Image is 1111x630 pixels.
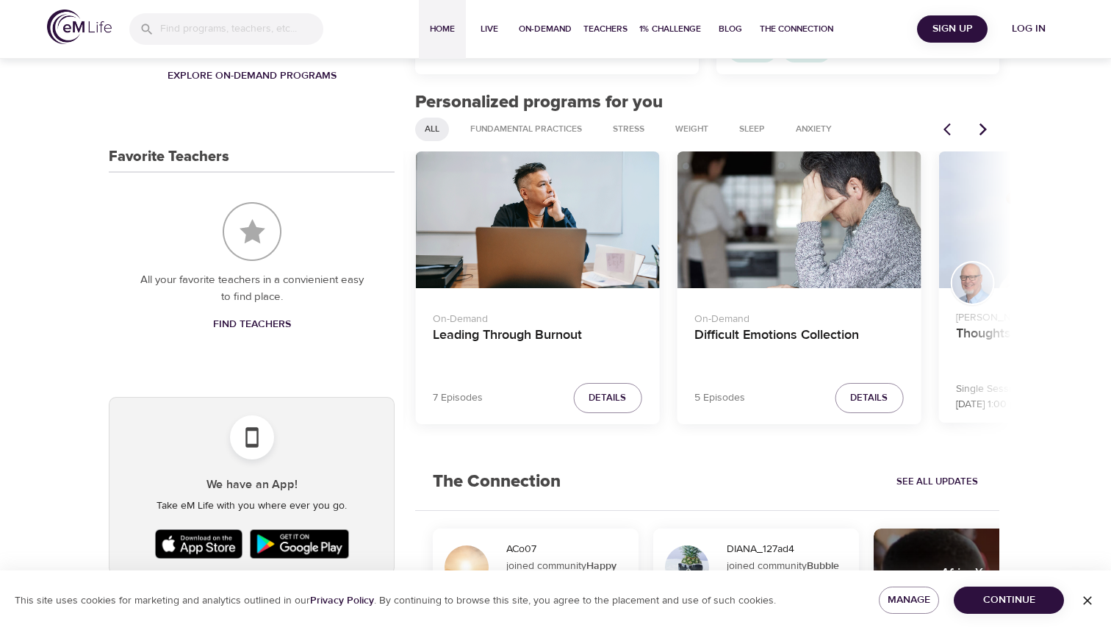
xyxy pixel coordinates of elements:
p: [DATE] 1:00 pm [956,397,1024,412]
span: Sleep [730,123,774,135]
a: See All Updates [893,470,982,493]
span: Log in [999,20,1058,38]
span: Details [850,390,888,407]
span: All [416,123,448,135]
img: Favorite Teachers [223,202,281,261]
div: Anxiety [786,118,841,141]
a: Find Teachers [207,311,297,338]
button: Leading Through Burnout [415,151,659,289]
span: See All Updates [896,473,978,490]
div: ACo07 [506,542,633,556]
div: Sleep [730,118,774,141]
span: 1% Challenge [639,21,701,37]
span: Find Teachers [213,315,291,334]
span: Home [425,21,460,37]
div: joined community [727,559,849,588]
h3: Favorite Teachers [109,148,229,165]
p: Single Session [956,382,1024,397]
span: The Connection [760,21,833,37]
button: Details [573,383,641,413]
span: Anxiety [787,123,841,135]
img: logo [47,10,112,44]
p: Take eM Life with you where ever you go. [121,498,382,514]
p: 5 Episodes [694,390,745,406]
span: Explore On-Demand Programs [168,67,337,85]
button: Difficult Emotions Collection [677,151,921,289]
input: Find programs, teachers, etc... [160,13,323,45]
p: On-Demand [694,306,903,327]
button: Previous items [935,113,967,146]
span: Details [589,390,626,407]
span: Stress [604,123,653,135]
div: Weight [666,118,718,141]
span: Continue [966,591,1052,609]
button: Sign Up [917,15,988,43]
button: Continue [954,587,1064,614]
h4: Difficult Emotions Collection [694,327,903,362]
img: Google Play Store [246,526,352,562]
span: Teachers [583,21,628,37]
a: Explore On-Demand Programs [162,62,342,90]
span: Live [472,21,507,37]
div: Fundamental Practices [461,118,592,141]
h2: The Connection [415,454,578,510]
div: All [415,118,449,141]
button: Manage [879,587,939,614]
img: Apple App Store [151,526,247,562]
button: Next items [967,113,999,146]
p: All your favorite teachers in a convienient easy to find place. [138,272,365,305]
span: Sign Up [923,20,982,38]
span: Fundamental Practices [461,123,591,135]
span: On-Demand [519,21,572,37]
h4: Leading Through Burnout [433,327,641,362]
p: On-Demand [433,306,641,327]
button: Details [835,383,903,413]
p: 7 Episodes [433,390,483,406]
div: DIANA_127ad4 [727,542,853,556]
span: Weight [666,123,717,135]
div: Stress [603,118,654,141]
span: Blog [713,21,748,37]
div: joined community [506,559,629,588]
h5: We have an App! [121,477,382,493]
span: Manage [891,591,927,609]
h2: Personalized programs for you [415,92,999,113]
button: Log in [993,15,1064,43]
a: Privacy Policy [310,594,374,607]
